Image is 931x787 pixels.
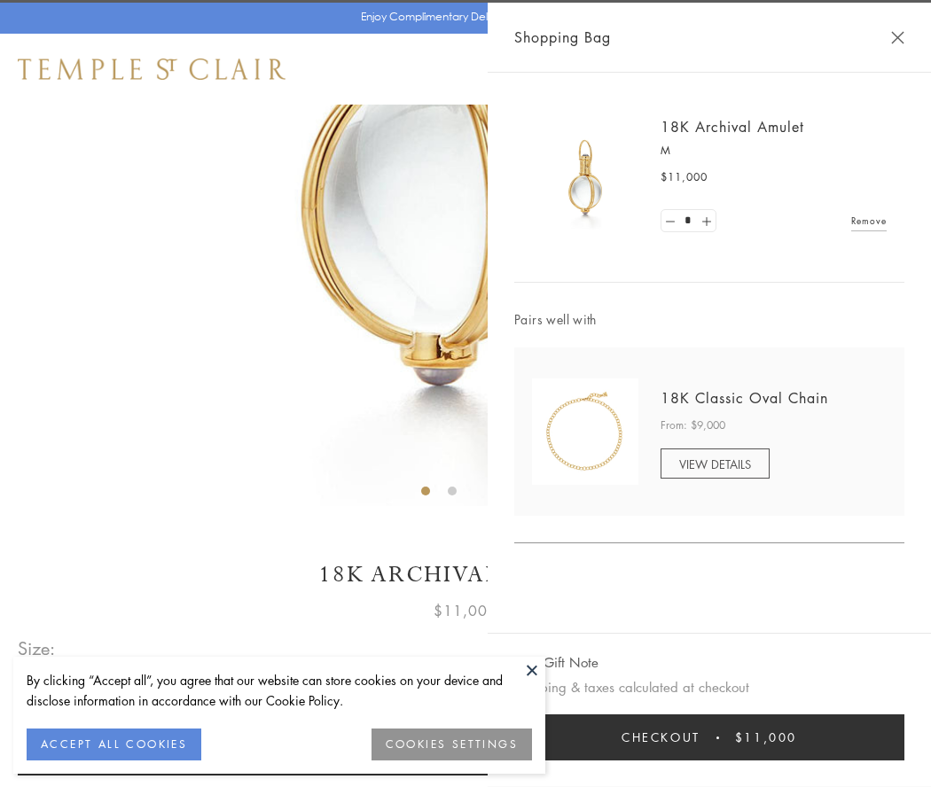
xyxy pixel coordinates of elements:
[622,728,700,747] span: Checkout
[697,210,715,232] a: Set quantity to 2
[514,26,611,49] span: Shopping Bag
[735,728,797,747] span: $11,000
[372,729,532,760] button: COOKIES SETTINGS
[661,117,804,136] a: 18K Archival Amulet
[18,58,286,80] img: Temple St. Clair
[661,168,708,186] span: $11,000
[27,670,532,711] div: By clicking “Accept all”, you agree that our website can store cookies on your device and disclos...
[661,210,679,232] a: Set quantity to 0
[532,124,638,230] img: 18K Archival Amulet
[18,634,57,663] span: Size:
[18,559,913,590] h1: 18K Archival Amulet
[532,378,638,485] img: N88865-OV18
[661,388,828,408] a: 18K Classic Oval Chain
[514,714,904,760] button: Checkout $11,000
[514,651,598,674] button: Add Gift Note
[661,448,770,479] a: VIEW DETAILS
[679,456,751,472] span: VIEW DETAILS
[661,417,725,434] span: From: $9,000
[661,142,887,160] p: M
[514,676,904,698] p: Shipping & taxes calculated at checkout
[361,8,562,26] p: Enjoy Complimentary Delivery & Returns
[27,729,201,760] button: ACCEPT ALL COOKIES
[851,211,887,230] a: Remove
[891,31,904,44] button: Close Shopping Bag
[514,309,904,330] span: Pairs well with
[434,599,497,622] span: $11,000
